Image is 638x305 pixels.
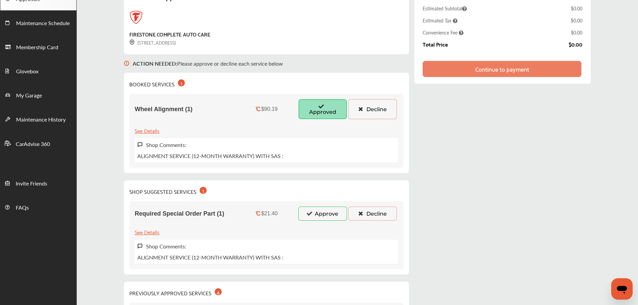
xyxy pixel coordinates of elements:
[129,29,210,39] div: FIRESTONE COMPLETE AUTO CARE
[571,17,582,24] div: $0.00
[129,39,176,46] div: [STREET_ADDRESS]
[137,253,283,261] p: ALIGNMENT SERVICE (12-MONTH WARRANTY) WITH SAS :
[0,107,76,131] a: Maintenance History
[16,91,42,100] span: My Garage
[137,243,143,249] img: svg+xml;base64,PHN2ZyB3aWR0aD0iMTYiIGhlaWdodD0iMTciIHZpZXdCb3g9IjAgMCAxNiAxNyIgZmlsbD0ibm9uZSIgeG...
[137,152,283,160] p: ALIGNMENT SERVICE (12-MONTH WARRANTY) WITH SAS :
[571,5,582,12] div: $0.00
[475,66,529,72] div: Continue to payment
[0,83,76,107] a: My Garage
[16,67,39,76] span: Glovebox
[16,19,70,28] span: Maintenance Schedule
[146,242,186,250] label: Shop Comments:
[200,187,207,194] div: 1
[261,106,278,112] div: $90.19
[348,207,397,221] button: Decline
[16,116,66,124] span: Maintenance History
[16,179,47,188] span: Invite Friends
[261,211,278,217] div: $21.40
[146,141,186,149] label: Shop Comments:
[298,207,347,221] button: Approve
[129,185,207,196] div: SHOP SUGGESTED SERVICES
[423,5,467,12] span: Estimated Subtotal
[133,60,283,67] p: Please approve or decline each service below
[0,34,76,59] a: Membership Card
[124,54,129,73] img: svg+xml;base64,PHN2ZyB3aWR0aD0iMTYiIGhlaWdodD0iMTciIHZpZXdCb3g9IjAgMCAxNiAxNyIgZmlsbD0ibm9uZSIgeG...
[423,41,448,47] div: Total Price
[135,227,159,236] div: See Details
[423,29,464,36] span: Convenience Fee
[135,126,159,135] div: See Details
[129,40,135,45] img: svg+xml;base64,PHN2ZyB3aWR0aD0iMTYiIGhlaWdodD0iMTciIHZpZXdCb3g9IjAgMCAxNiAxNyIgZmlsbD0ibm9uZSIgeG...
[135,210,224,217] span: Required Special Order Part (1)
[569,41,582,47] div: $0.00
[178,79,185,86] div: 1
[611,278,633,300] iframe: Button to launch messaging window
[298,99,347,119] button: Approved
[133,60,177,67] b: ACTION NEEDED :
[129,287,222,297] div: PREVIOUSLY APPROVED SERVICES
[0,10,76,34] a: Maintenance Schedule
[0,59,76,83] a: Glovebox
[215,288,222,295] div: 4
[423,17,457,24] span: Estimated Tax
[348,99,397,119] button: Decline
[129,78,185,88] div: BOOKED SERVICES
[16,140,50,149] span: CarAdvise 360
[16,43,58,52] span: Membership Card
[571,29,582,36] div: $0.00
[16,204,29,212] span: FAQs
[137,142,143,148] img: svg+xml;base64,PHN2ZyB3aWR0aD0iMTYiIGhlaWdodD0iMTciIHZpZXdCb3g9IjAgMCAxNiAxNyIgZmlsbD0ibm9uZSIgeG...
[135,106,192,113] span: Wheel Alignment (1)
[129,11,143,24] img: logo-firestone.png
